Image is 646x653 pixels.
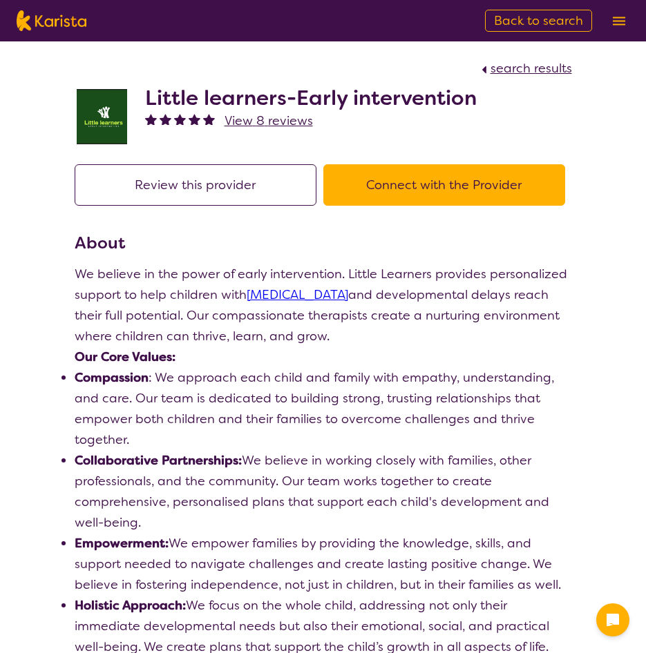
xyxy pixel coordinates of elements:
img: fullstar [160,113,171,125]
span: Back to search [494,12,583,29]
img: menu [613,17,625,26]
a: Connect with the Provider [323,177,572,193]
li: We believe in working closely with families, other professionals, and the community. Our team wor... [75,450,572,533]
h2: Little learners-Early intervention [145,86,477,110]
h3: About [75,231,572,255]
a: search results [478,60,572,77]
img: f55hkdaos5cvjyfbzwno.jpg [75,89,130,144]
span: View 8 reviews [225,113,313,129]
img: fullstar [145,113,157,125]
strong: Empowerment: [75,535,169,552]
button: Review this provider [75,164,316,206]
a: [MEDICAL_DATA] [247,286,348,303]
span: search results [491,60,572,77]
strong: Compassion [75,369,149,386]
img: Karista logo [17,10,86,31]
a: Review this provider [75,177,323,193]
li: : We approach each child and family with empathy, understanding, and care. Our team is dedicated ... [75,367,572,450]
p: We believe in the power of early intervention. Little Learners provides personalized support to h... [75,264,572,347]
a: View 8 reviews [225,110,313,131]
a: Back to search [485,10,592,32]
strong: Holistic Approach: [75,597,186,614]
img: fullstar [189,113,200,125]
img: fullstar [174,113,186,125]
strong: Collaborative Partnerships: [75,452,242,469]
img: fullstar [203,113,215,125]
button: Connect with the Provider [323,164,565,206]
li: We empower families by providing the knowledge, skills, and support needed to navigate challenges... [75,533,572,595]
strong: Our Core Values: [75,349,175,365]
